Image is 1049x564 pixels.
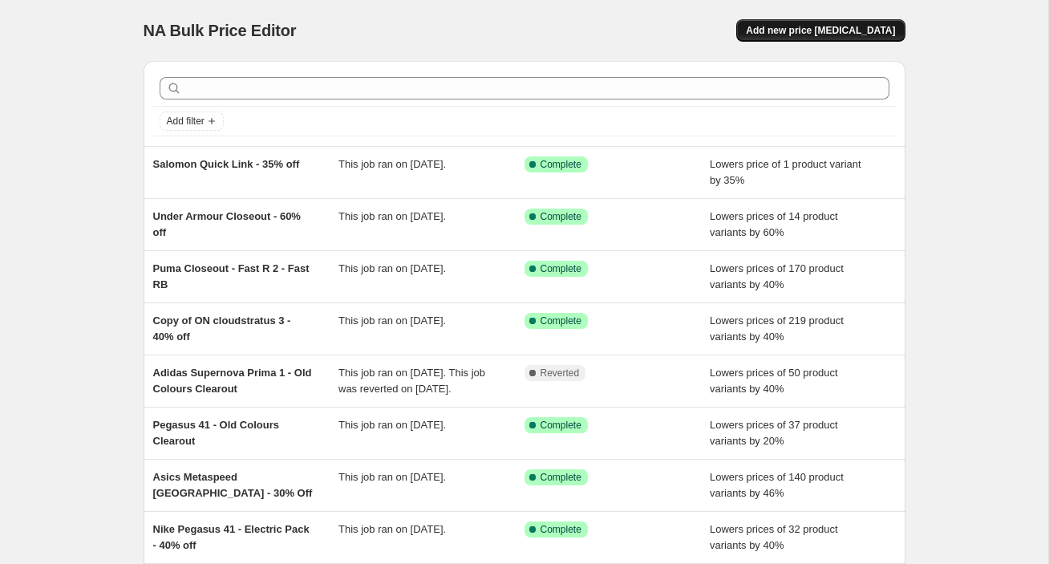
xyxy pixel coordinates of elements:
button: Add filter [160,112,224,131]
span: Lowers prices of 50 product variants by 40% [710,367,838,395]
span: This job ran on [DATE]. [338,523,446,535]
span: This job ran on [DATE]. [338,210,446,222]
span: Complete [541,523,581,536]
span: Puma Closeout - Fast R 2 - Fast RB [153,262,310,290]
span: Lowers prices of 37 product variants by 20% [710,419,838,447]
span: This job ran on [DATE]. [338,158,446,170]
span: Salomon Quick Link - 35% off [153,158,300,170]
button: Add new price [MEDICAL_DATA] [736,19,905,42]
span: NA Bulk Price Editor [144,22,297,39]
span: Copy of ON cloudstratus 3 - 40% off [153,314,291,343]
span: This job ran on [DATE]. [338,419,446,431]
span: Complete [541,158,581,171]
span: Complete [541,314,581,327]
span: Lowers prices of 170 product variants by 40% [710,262,844,290]
span: Add new price [MEDICAL_DATA] [746,24,895,37]
span: Complete [541,419,581,432]
span: Nike Pegasus 41 - Electric Pack - 40% off [153,523,310,551]
span: Reverted [541,367,580,379]
span: Adidas Supernova Prima 1 - Old Colours Clearout [153,367,312,395]
span: Complete [541,471,581,484]
span: Lowers prices of 32 product variants by 40% [710,523,838,551]
span: Lowers prices of 140 product variants by 46% [710,471,844,499]
span: Asics Metaspeed [GEOGRAPHIC_DATA] - 30% Off [153,471,313,499]
span: This job ran on [DATE]. [338,314,446,327]
span: Add filter [167,115,205,128]
span: Lowers prices of 14 product variants by 60% [710,210,838,238]
span: Under Armour Closeout - 60% off [153,210,301,238]
span: This job ran on [DATE]. This job was reverted on [DATE]. [338,367,485,395]
span: This job ran on [DATE]. [338,471,446,483]
span: Complete [541,210,581,223]
span: Lowers price of 1 product variant by 35% [710,158,861,186]
span: Lowers prices of 219 product variants by 40% [710,314,844,343]
span: This job ran on [DATE]. [338,262,446,274]
span: Complete [541,262,581,275]
span: Pegasus 41 - Old Colours Clearout [153,419,280,447]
